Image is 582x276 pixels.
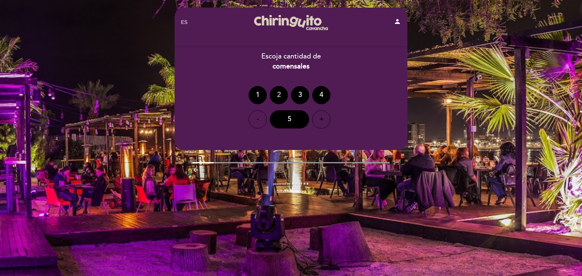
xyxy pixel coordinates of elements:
a: Política de privacidad [276,189,306,193]
button: person [394,18,401,27]
i: person [394,18,401,25]
div: + [312,110,330,128]
div: 2 [270,86,288,104]
b: comensales [273,62,309,71]
a: Chiringuito Cavancha [253,14,329,31]
div: Escoja cantidad de [174,52,408,71]
i: arrow_backward [192,166,199,174]
img: MEITRE [292,182,309,185]
div: 3 [291,86,309,104]
div: - [249,110,267,128]
div: 1 [249,86,267,104]
div: 4 [312,86,330,104]
span: powered by [273,182,290,186]
div: 5 [270,110,309,128]
a: powered by [273,182,309,186]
